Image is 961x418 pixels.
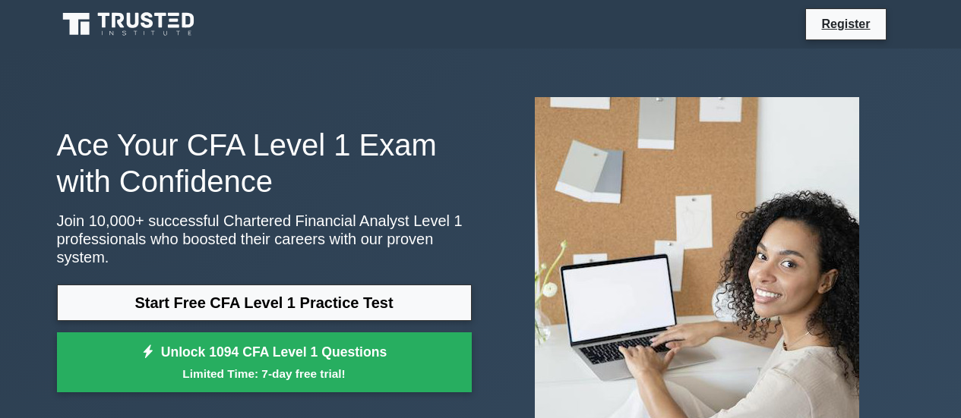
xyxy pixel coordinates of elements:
p: Join 10,000+ successful Chartered Financial Analyst Level 1 professionals who boosted their caree... [57,212,472,266]
h1: Ace Your CFA Level 1 Exam with Confidence [57,127,472,200]
a: Start Free CFA Level 1 Practice Test [57,284,472,321]
a: Unlock 1094 CFA Level 1 QuestionsLimited Time: 7-day free trial! [57,332,472,393]
a: Register [812,14,879,33]
small: Limited Time: 7-day free trial! [76,365,453,382]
